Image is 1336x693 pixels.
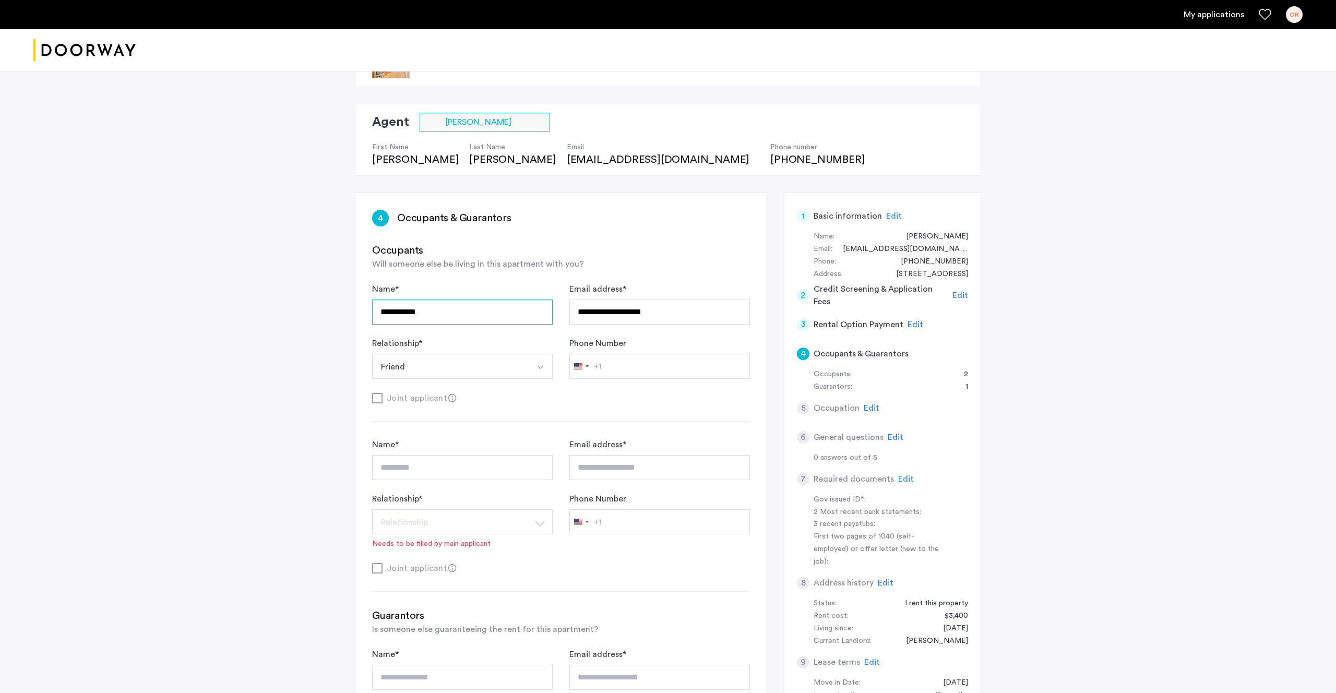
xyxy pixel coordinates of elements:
[814,283,949,308] h5: Credit Screening & Application Fees
[797,348,809,360] div: 4
[952,291,968,300] span: Edit
[814,452,968,464] div: 0 answers out of 5
[797,289,809,302] div: 2
[814,268,843,281] div: Address:
[567,152,760,167] div: [EMAIL_ADDRESS][DOMAIN_NAME]
[933,623,968,635] div: 08/31/2021
[814,318,903,331] h5: Rental Option Payment
[372,152,459,167] div: [PERSON_NAME]
[886,268,968,281] div: 223 Himrod Street, #3L
[594,360,602,373] div: +1
[814,518,945,531] div: 3 recent paystubs:
[569,493,626,505] label: Phone Number
[908,320,923,329] span: Edit
[797,431,809,444] div: 6
[372,438,399,451] label: Name *
[770,142,865,152] h4: Phone number
[372,354,528,379] button: Select option
[797,473,809,485] div: 7
[814,368,852,381] div: Occupants:
[570,354,602,378] button: Selected country
[814,656,860,668] h5: Lease terms
[814,231,834,243] div: Name:
[372,243,750,258] h3: Occupants
[33,31,136,70] img: logo
[372,625,599,634] span: Is someone else guaranteeing the rent for this apartment?
[372,260,584,268] span: Will someone else be living in this apartment with you?
[814,210,882,222] h5: Basic information
[469,142,556,152] h4: Last Name
[797,318,809,331] div: 3
[814,494,945,506] div: Gov issued ID*:
[569,283,626,295] label: Email address *
[1286,6,1303,23] div: OR
[372,142,459,152] h4: First Name
[814,381,852,393] div: Guarantors:
[569,648,626,661] label: Email address *
[770,152,865,167] div: [PHONE_NUMBER]
[814,348,909,360] h5: Occupants & Guarantors
[372,283,399,295] label: Name *
[898,475,914,483] span: Edit
[469,152,556,167] div: [PERSON_NAME]
[569,438,626,451] label: Email address *
[832,243,968,256] div: owenrogoff@gmail.com
[888,433,903,441] span: Edit
[814,598,837,610] div: Status:
[372,608,750,623] h3: Guarantors
[814,243,832,256] div: Email:
[814,635,872,648] div: Current Landlord:
[814,473,894,485] h5: Required documents
[594,516,602,528] div: +1
[372,648,399,661] label: Name *
[372,337,422,350] label: Relationship *
[33,31,136,70] a: Cazamio logo
[797,656,809,668] div: 9
[814,431,884,444] h5: General questions
[886,212,902,220] span: Edit
[894,598,968,610] div: I rent this property
[797,402,809,414] div: 5
[1259,8,1271,21] a: Favorites
[864,404,879,412] span: Edit
[814,610,849,623] div: Rent cost:
[864,658,880,666] span: Edit
[1184,8,1244,21] a: My application
[814,402,860,414] h5: Occupation
[955,381,968,393] div: 1
[372,509,528,534] button: Select option
[814,677,861,689] div: Move in Date:
[878,579,893,587] span: Edit
[397,211,511,225] h3: Occupants & Guarantors
[814,577,874,589] h5: Address history
[528,354,553,379] button: Select option
[372,113,409,132] h2: Agent
[933,677,968,689] div: 09/01/2025
[814,506,945,519] div: 2 Most recent bank statements:
[814,256,836,268] div: Phone:
[896,231,968,243] div: Owen Rogoff
[536,363,544,372] img: arrow
[934,610,968,623] div: $3,400
[535,521,545,528] img: arrow
[896,635,968,648] div: Hershy
[953,368,968,381] div: 2
[797,577,809,589] div: 8
[372,493,422,505] label: Relationship *
[567,142,760,152] h4: Email
[569,337,626,350] label: Phone Number
[372,210,389,226] div: 4
[890,256,968,268] div: +14192663842
[528,509,553,534] button: Select option
[814,531,945,568] div: First two pages of 1040 (self-employed) or offer letter (new to the job):
[570,510,602,534] button: Selected country
[814,623,853,635] div: Living since:
[372,539,491,549] div: Needs to be filled by main applicant
[797,210,809,222] div: 1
